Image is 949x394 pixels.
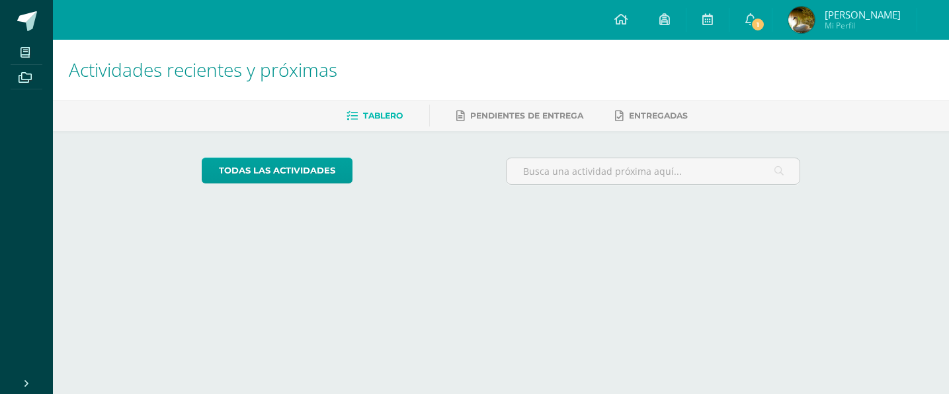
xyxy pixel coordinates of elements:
[751,17,765,32] span: 1
[456,105,583,126] a: Pendientes de entrega
[363,111,403,121] span: Tablero
[825,20,901,31] span: Mi Perfil
[615,105,688,126] a: Entregadas
[202,158,352,183] a: todas las Actividades
[69,57,337,82] span: Actividades recientes y próximas
[470,111,583,121] span: Pendientes de entrega
[347,105,403,126] a: Tablero
[788,7,815,33] img: bd9998f6ad5ca4ce536f175729554345.png
[507,158,800,184] input: Busca una actividad próxima aquí...
[629,111,688,121] span: Entregadas
[825,8,901,21] span: [PERSON_NAME]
